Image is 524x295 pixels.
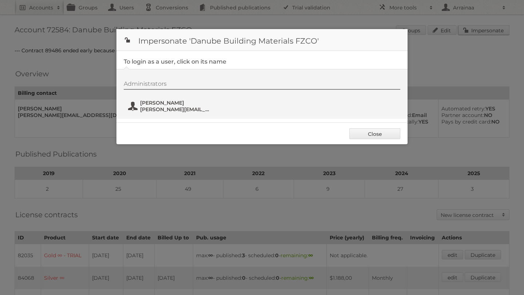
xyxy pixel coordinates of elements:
[140,100,211,106] span: [PERSON_NAME]
[124,58,226,65] legend: To login as a user, click on its name
[349,128,400,139] a: Close
[140,106,211,113] span: [PERSON_NAME][EMAIL_ADDRESS][DOMAIN_NAME]
[124,80,400,90] div: Administrators
[127,99,213,113] button: [PERSON_NAME] [PERSON_NAME][EMAIL_ADDRESS][DOMAIN_NAME]
[116,29,408,51] h1: Impersonate 'Danube Building Materials FZCO'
